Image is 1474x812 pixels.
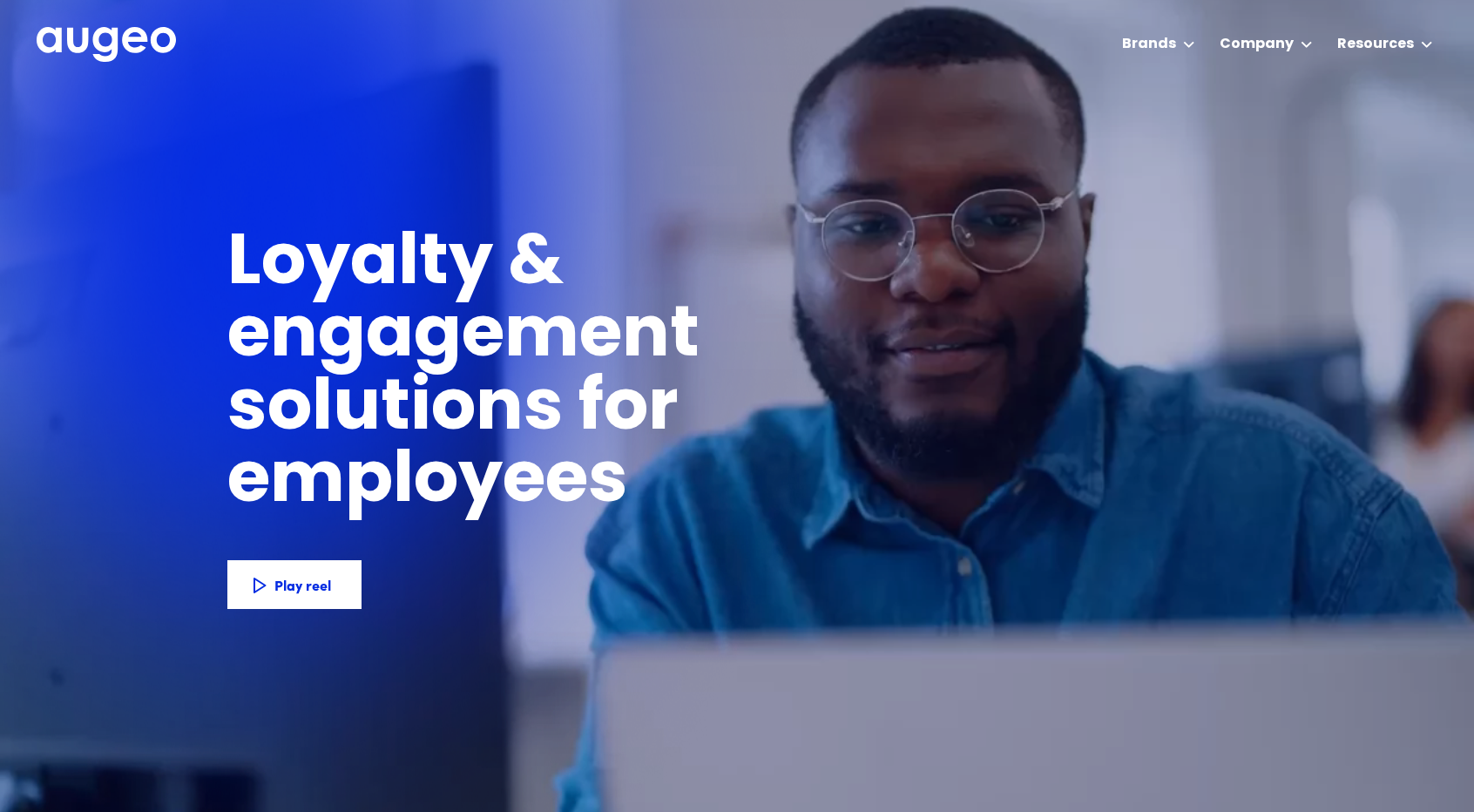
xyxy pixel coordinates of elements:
[1220,34,1294,55] div: Company
[1122,34,1176,55] div: Brands
[1337,34,1414,55] div: Resources
[37,27,176,64] a: home
[227,229,980,446] h1: Loyalty & engagement solutions for
[227,560,362,609] a: Play reel
[227,447,659,519] h1: employees
[37,27,176,63] img: Augeo's full logo in white.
